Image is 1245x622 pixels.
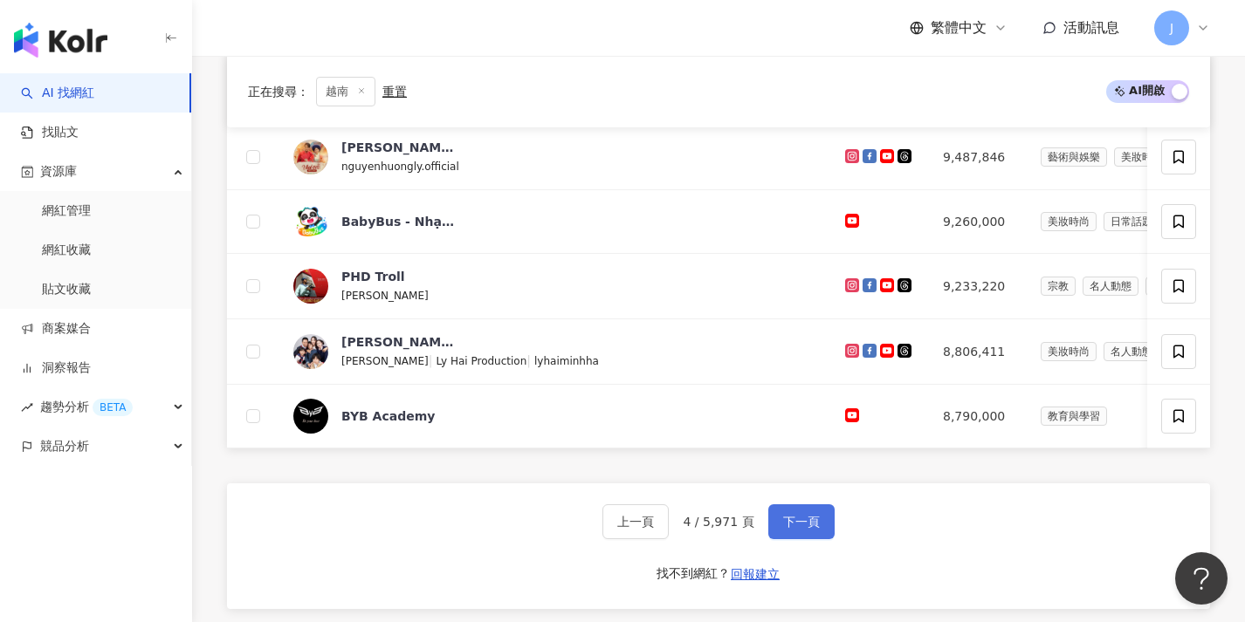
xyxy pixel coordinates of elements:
[1104,212,1159,231] span: 日常話題
[602,504,669,539] button: 上一頁
[929,125,1027,190] td: 9,487,846
[1145,277,1180,296] span: 財經
[293,139,817,175] a: KOL Avatar[PERSON_NAME]nguyenhuongly.official
[341,355,429,367] span: [PERSON_NAME]
[929,385,1027,448] td: 8,790,000
[293,399,817,434] a: KOL AvatarBYB Academy
[293,334,328,369] img: KOL Avatar
[1104,342,1159,361] span: 名人動態
[1114,147,1170,167] span: 美妝時尚
[617,515,654,529] span: 上一頁
[21,85,94,102] a: searchAI 找網紅
[1175,552,1228,605] iframe: Help Scout Beacon - Open
[1041,277,1076,296] span: 宗教
[1041,407,1107,426] span: 教育與學習
[768,504,835,539] button: 下一頁
[1041,342,1097,361] span: 美妝時尚
[293,204,328,239] img: KOL Avatar
[293,268,817,304] a: KOL AvatarPHD Troll[PERSON_NAME]
[534,355,599,367] span: lyhaiminhha
[1063,19,1119,36] span: 活動訊息
[382,85,407,99] div: 重置
[93,399,133,416] div: BETA
[341,333,455,351] div: [PERSON_NAME]
[1083,277,1138,296] span: 名人動態
[293,140,328,174] img: KOL Avatar
[341,161,459,173] span: nguyenhuongly.official
[42,281,91,298] a: 貼文收藏
[293,399,328,434] img: KOL Avatar
[248,85,309,99] span: 正在搜尋 ：
[341,290,429,302] span: [PERSON_NAME]
[341,268,405,285] div: PHD Troll
[293,333,817,370] a: KOL Avatar[PERSON_NAME][PERSON_NAME]|Ly Hai Production|lyhaiminhha
[21,359,91,377] a: 洞察報告
[293,269,328,304] img: KOL Avatar
[657,565,730,583] div: 找不到網紅？
[429,353,437,367] span: |
[931,18,987,38] span: 繁體中文
[929,319,1027,385] td: 8,806,411
[14,23,107,58] img: logo
[929,190,1027,254] td: 9,260,000
[783,515,820,529] span: 下一頁
[731,567,780,581] span: 回報建立
[341,407,435,425] div: BYB Academy
[40,427,89,466] span: 競品分析
[40,152,77,191] span: 資源庫
[929,254,1027,319] td: 9,233,220
[21,124,79,141] a: 找貼文
[341,139,455,156] div: [PERSON_NAME]
[1170,18,1173,38] span: J
[42,202,91,220] a: 網紅管理
[683,515,753,529] span: 4 / 5,971 頁
[21,320,91,338] a: 商案媒合
[526,353,534,367] span: |
[21,401,33,414] span: rise
[316,77,375,106] span: 越南
[40,387,133,427] span: 趨勢分析
[436,355,526,367] span: Ly Hai Production
[1041,212,1097,231] span: 美妝時尚
[1041,147,1107,167] span: 藝術與娛樂
[293,204,817,239] a: KOL AvatarBabyBus - Nhạc thiếu nhi
[341,213,455,230] div: BabyBus - Nhạc thiếu nhi
[730,560,781,588] button: 回報建立
[42,242,91,259] a: 網紅收藏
